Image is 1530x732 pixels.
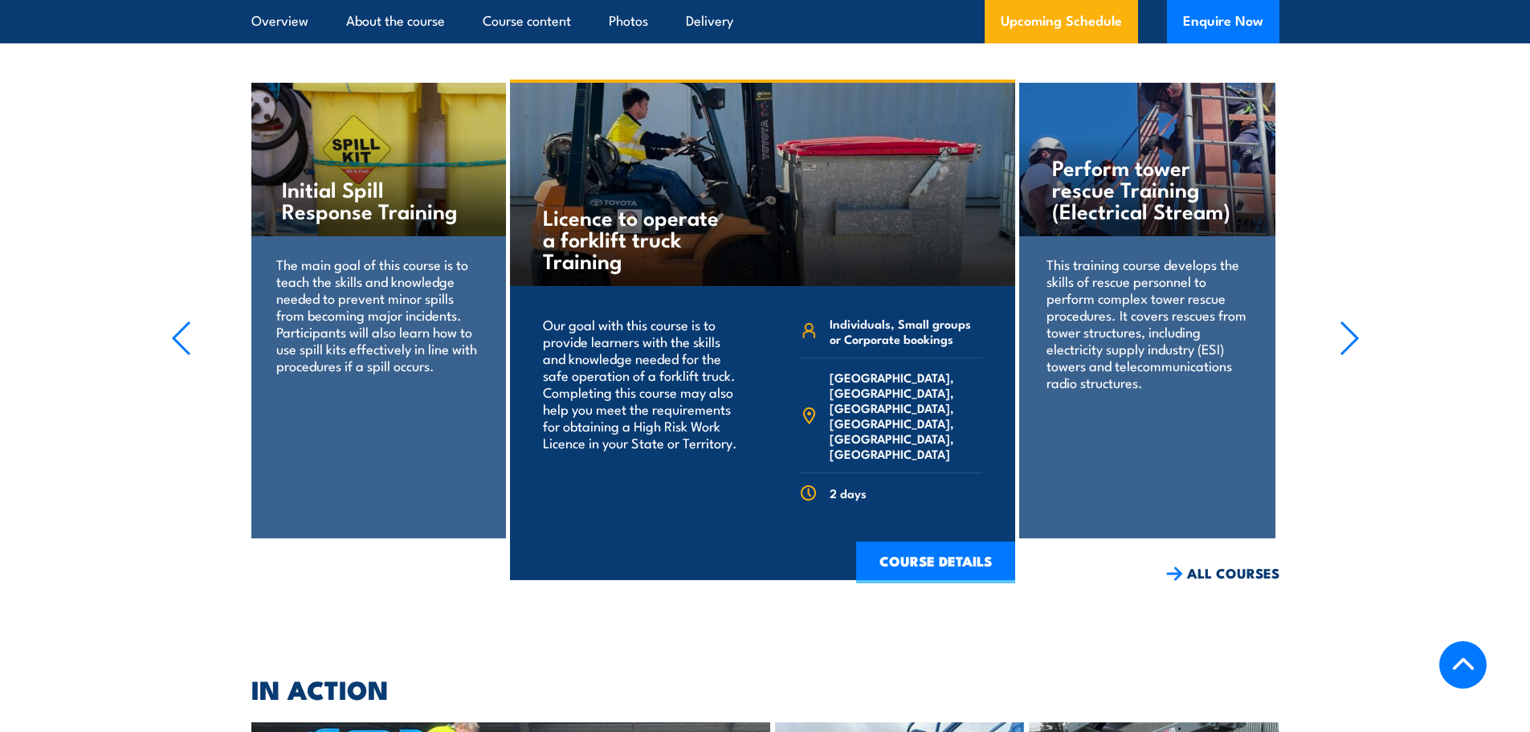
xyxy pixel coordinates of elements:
span: [GEOGRAPHIC_DATA], [GEOGRAPHIC_DATA], [GEOGRAPHIC_DATA], [GEOGRAPHIC_DATA], [GEOGRAPHIC_DATA], [G... [830,370,982,461]
p: This training course develops the skills of rescue personnel to perform complex tower rescue proc... [1047,256,1248,391]
p: The main goal of this course is to teach the skills and knowledge needed to prevent minor spills ... [276,256,478,374]
a: COURSE DETAILS [856,542,1015,583]
h4: Initial Spill Response Training [282,178,472,221]
p: Our goal with this course is to provide learners with the skills and knowledge needed for the saf... [543,316,741,451]
h4: Licence to operate a forklift truck Training [543,206,732,271]
a: ALL COURSES [1166,564,1279,583]
h4: Perform tower rescue Training (Electrical Stream) [1052,156,1242,221]
span: 2 days [830,485,867,501]
h2: IN ACTION [251,677,1279,700]
span: Individuals, Small groups or Corporate bookings [830,316,982,346]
